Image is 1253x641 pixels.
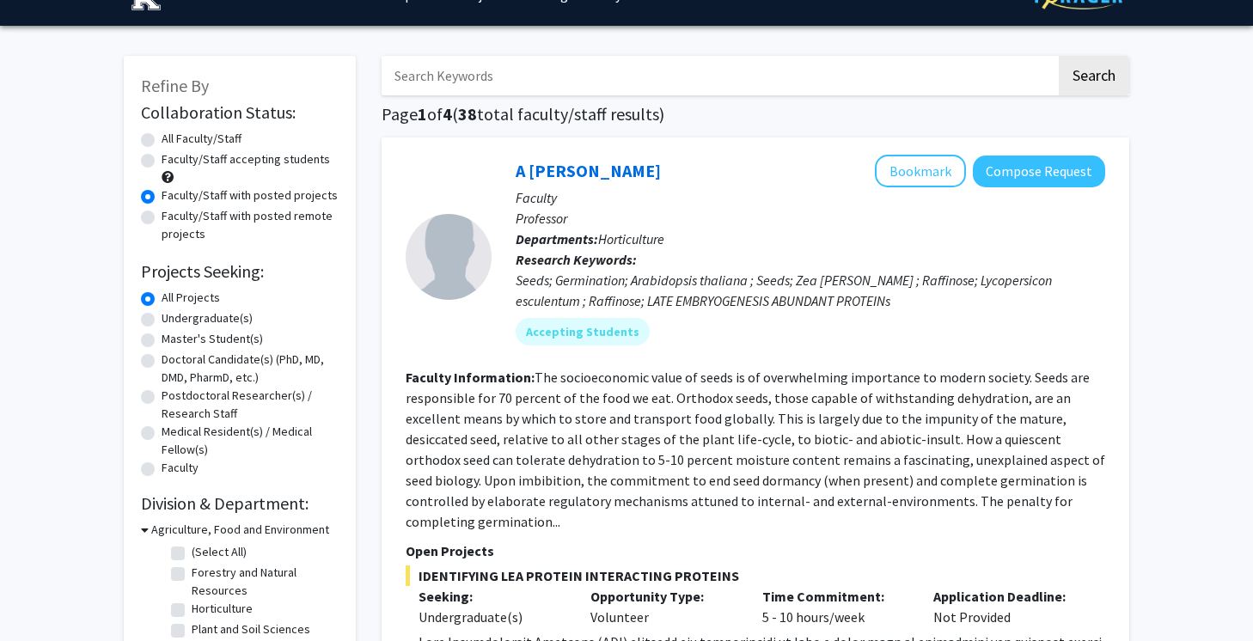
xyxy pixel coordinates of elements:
[141,493,339,514] h2: Division & Department:
[516,208,1105,229] p: Professor
[162,387,339,423] label: Postdoctoral Researcher(s) / Research Staff
[418,103,427,125] span: 1
[419,607,565,627] div: Undergraduate(s)
[933,586,1079,607] p: Application Deadline:
[973,156,1105,187] button: Compose Request to A Downie
[443,103,452,125] span: 4
[458,103,477,125] span: 38
[162,207,339,243] label: Faculty/Staff with posted remote projects
[590,586,737,607] p: Opportunity Type:
[406,369,1105,530] fg-read-more: The socioeconomic value of seeds is of overwhelming importance to modern society. Seeds are respo...
[192,600,253,618] label: Horticulture
[516,230,598,247] b: Departments:
[162,289,220,307] label: All Projects
[162,309,253,327] label: Undergraduate(s)
[516,251,637,268] b: Research Keywords:
[406,369,535,386] b: Faculty Information:
[162,351,339,387] label: Doctoral Candidate(s) (PhD, MD, DMD, PharmD, etc.)
[578,586,749,627] div: Volunteer
[13,564,73,628] iframe: Chat
[382,56,1056,95] input: Search Keywords
[875,155,966,187] button: Add A Downie to Bookmarks
[192,543,247,561] label: (Select All)
[141,261,339,282] h2: Projects Seeking:
[419,586,565,607] p: Seeking:
[749,586,921,627] div: 5 - 10 hours/week
[162,150,330,168] label: Faculty/Staff accepting students
[406,540,1105,561] p: Open Projects
[1059,56,1129,95] button: Search
[192,620,310,638] label: Plant and Soil Sciences
[162,423,339,459] label: Medical Resident(s) / Medical Fellow(s)
[598,230,664,247] span: Horticulture
[762,586,908,607] p: Time Commitment:
[406,565,1105,586] span: IDENTIFYING LEA PROTEIN INTERACTING PROTEINS
[162,330,263,348] label: Master's Student(s)
[162,459,199,477] label: Faculty
[151,521,329,539] h3: Agriculture, Food and Environment
[162,186,338,205] label: Faculty/Staff with posted projects
[162,130,241,148] label: All Faculty/Staff
[382,104,1129,125] h1: Page of ( total faculty/staff results)
[920,586,1092,627] div: Not Provided
[141,75,209,96] span: Refine By
[516,187,1105,208] p: Faculty
[516,160,661,181] a: A [PERSON_NAME]
[141,102,339,123] h2: Collaboration Status:
[192,564,334,600] label: Forestry and Natural Resources
[516,318,650,345] mat-chip: Accepting Students
[516,270,1105,311] div: Seeds; Germination; Arabidopsis thaliana ; Seeds; Zea [PERSON_NAME] ; Raffinose; Lycopersicon esc...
